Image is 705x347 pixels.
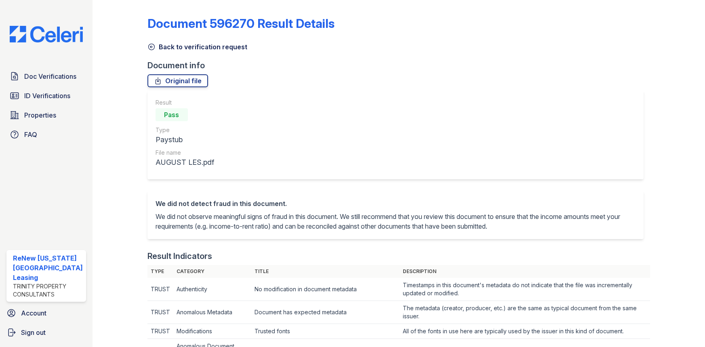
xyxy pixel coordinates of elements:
a: ID Verifications [6,88,86,104]
span: ID Verifications [24,91,70,101]
a: Original file [147,74,208,87]
span: Account [21,308,46,318]
th: Title [251,265,400,278]
div: AUGUST LES.pdf [156,157,214,168]
a: Back to verification request [147,42,247,52]
div: Pass [156,108,188,121]
span: FAQ [24,130,37,139]
td: No modification in document metadata [251,278,400,301]
a: Properties [6,107,86,123]
td: TRUST [147,278,173,301]
td: Timestamps in this document's metadata do not indicate that the file was incrementally updated or... [400,278,650,301]
a: Document 596270 Result Details [147,16,335,31]
td: TRUST [147,301,173,324]
a: FAQ [6,126,86,143]
div: File name [156,149,214,157]
td: Anomalous Metadata [173,301,251,324]
span: Doc Verifications [24,72,76,81]
td: Modifications [173,324,251,339]
td: Trusted fonts [251,324,400,339]
th: Description [400,265,650,278]
th: Type [147,265,173,278]
td: TRUST [147,324,173,339]
th: Category [173,265,251,278]
div: Paystub [156,134,214,145]
td: The metadata (creator, producer, etc.) are the same as typical document from the same issuer. [400,301,650,324]
a: Sign out [3,324,89,341]
td: Authenticity [173,278,251,301]
div: Document info [147,60,650,71]
span: Properties [24,110,56,120]
div: Trinity Property Consultants [13,282,83,299]
a: Doc Verifications [6,68,86,84]
div: Result [156,99,214,107]
div: We did not detect fraud in this document. [156,199,636,208]
div: Result Indicators [147,250,212,262]
a: Account [3,305,89,321]
p: We did not observe meaningful signs of fraud in this document. We still recommend that you review... [156,212,636,231]
td: Document has expected metadata [251,301,400,324]
img: CE_Logo_Blue-a8612792a0a2168367f1c8372b55b34899dd931a85d93a1a3d3e32e68fde9ad4.png [3,26,89,42]
span: Sign out [21,328,46,337]
td: All of the fonts in use here are typically used by the issuer in this kind of document. [400,324,650,339]
div: ReNew [US_STATE][GEOGRAPHIC_DATA] Leasing [13,253,83,282]
div: Type [156,126,214,134]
